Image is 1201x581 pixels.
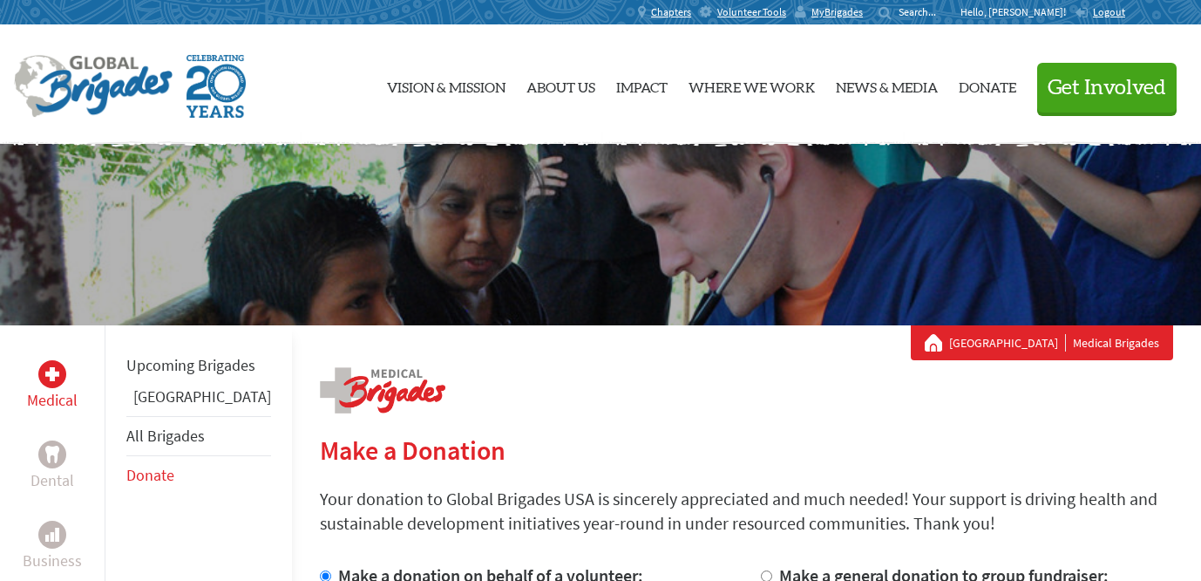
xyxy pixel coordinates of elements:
[387,39,506,130] a: Vision & Mission
[126,416,271,456] li: All Brigades
[616,39,668,130] a: Impact
[960,5,1075,19] p: Hello, [PERSON_NAME]!
[1037,63,1177,113] button: Get Involved
[717,5,786,19] span: Volunteer Tools
[1075,5,1125,19] a: Logout
[14,55,173,118] img: Global Brigades Logo
[45,367,59,381] img: Medical
[320,367,445,414] img: logo-medical.png
[31,468,74,493] p: Dental
[689,39,815,130] a: Where We Work
[23,549,82,573] p: Business
[811,5,863,19] span: MyBrigades
[899,5,948,18] input: Search...
[126,355,255,375] a: Upcoming Brigades
[27,360,78,413] a: MedicalMedical
[31,441,74,493] a: DentalDental
[651,5,691,19] span: Chapters
[45,528,59,542] img: Business
[126,346,271,385] li: Upcoming Brigades
[959,39,1016,130] a: Donate
[320,434,1173,466] h2: Make a Donation
[526,39,595,130] a: About Us
[126,465,174,485] a: Donate
[126,426,205,446] a: All Brigades
[836,39,938,130] a: News & Media
[1093,5,1125,18] span: Logout
[925,334,1159,352] div: Medical Brigades
[23,521,82,573] a: BusinessBusiness
[320,487,1173,536] p: Your donation to Global Brigades USA is sincerely appreciated and much needed! Your support is dr...
[27,388,78,413] p: Medical
[126,385,271,416] li: Panama
[45,446,59,462] img: Dental
[133,386,271,407] a: [GEOGRAPHIC_DATA]
[126,456,271,495] li: Donate
[949,334,1066,352] a: [GEOGRAPHIC_DATA]
[187,55,246,118] img: Global Brigades Celebrating 20 Years
[38,521,66,549] div: Business
[38,360,66,388] div: Medical
[1048,78,1166,99] span: Get Involved
[38,441,66,468] div: Dental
